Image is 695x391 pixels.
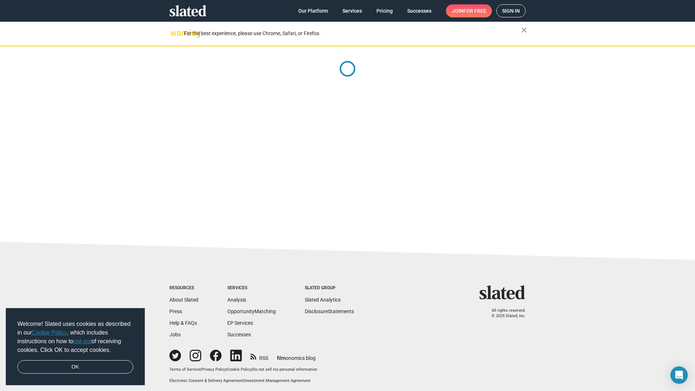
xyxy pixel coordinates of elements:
[452,4,486,17] span: Join
[371,4,399,17] a: Pricing
[73,338,92,344] a: opt-out
[253,367,317,373] button: Do not sell my personal information
[169,285,198,291] div: Resources
[463,4,486,17] span: for free
[169,378,243,383] a: Electronic Consent & Delivery Agreement
[227,332,251,337] a: Successes
[169,332,181,337] a: Jobs
[200,367,201,372] span: |
[226,367,227,372] span: |
[169,308,182,314] a: Press
[250,350,268,362] a: RSS
[227,285,276,291] div: Services
[298,4,328,17] span: Our Platform
[227,320,253,326] a: EP Services
[277,349,316,362] a: filmonomics blog
[401,4,437,17] a: Successes
[184,29,521,38] div: For the best experience, please use Chrome, Safari, or Firefox.
[670,366,688,384] div: Open Intercom Messenger
[169,320,197,326] a: Help & FAQs
[342,4,362,17] span: Services
[17,360,133,374] a: dismiss cookie message
[227,308,276,314] a: OpportunityMatching
[337,4,368,17] a: Services
[407,4,431,17] span: Successes
[520,26,528,34] mat-icon: close
[169,297,198,303] a: About Slated
[252,367,253,372] span: |
[305,308,354,314] a: DisclosureStatements
[169,367,200,372] a: Terms of Service
[305,297,341,303] a: Slated Analytics
[244,378,311,383] a: Investment Management Agreement
[32,329,67,336] a: Cookie Policy
[502,5,520,17] span: Sign in
[305,285,354,291] div: Slated Group
[446,4,492,17] a: Joinfor free
[243,378,244,383] span: |
[292,4,334,17] a: Our Platform
[496,4,526,17] a: Sign in
[277,355,286,361] span: film
[201,367,226,372] a: Privacy Policy
[170,29,179,37] mat-icon: warning
[227,297,246,303] a: Analysis
[376,4,393,17] span: Pricing
[227,367,252,372] a: Cookie Policy
[6,308,145,386] div: cookieconsent
[17,320,133,354] span: Welcome! Slated uses cookies as described in our , which includes instructions on how to of recei...
[484,308,526,319] p: All rights reserved. © 2025 Slated, Inc.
